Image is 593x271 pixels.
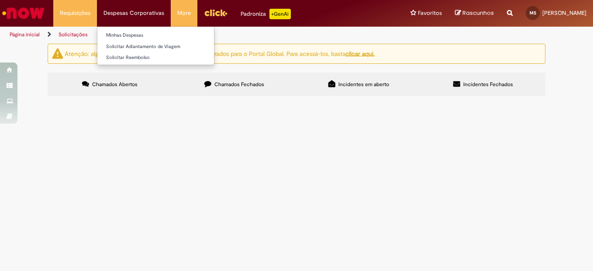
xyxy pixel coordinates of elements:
[65,49,375,57] ng-bind-html: Atenção: alguns chamados relacionados a T.I foram migrados para o Portal Global. Para acessá-los,...
[1,4,46,22] img: ServiceNow
[462,9,494,17] span: Rascunhos
[103,9,164,17] span: Despesas Corporativas
[60,9,90,17] span: Requisições
[542,9,586,17] span: [PERSON_NAME]
[7,27,389,43] ul: Trilhas de página
[59,31,88,38] a: Solicitações
[97,26,214,65] ul: Despesas Corporativas
[241,9,291,19] div: Padroniza
[214,81,264,88] span: Chamados Fechados
[97,53,214,63] a: Solicitar Reembolso
[177,9,191,17] span: More
[418,9,442,17] span: Favoritos
[204,6,228,19] img: click_logo_yellow_360x200.png
[338,81,389,88] span: Incidentes em aberto
[345,49,375,57] a: clicar aqui.
[463,81,513,88] span: Incidentes Fechados
[97,31,214,40] a: Minhas Despesas
[269,9,291,19] p: +GenAi
[10,31,40,38] a: Página inicial
[97,42,214,52] a: Solicitar Adiantamento de Viagem
[92,81,138,88] span: Chamados Abertos
[455,9,494,17] a: Rascunhos
[530,10,536,16] span: MS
